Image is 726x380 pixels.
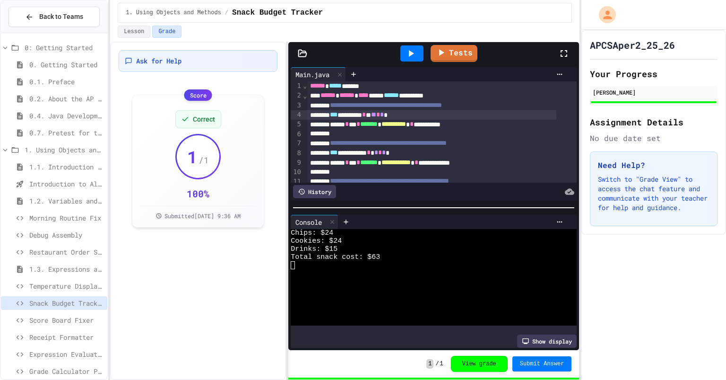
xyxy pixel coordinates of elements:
[590,133,717,144] div: No due date set
[291,177,302,186] div: 11
[193,115,215,124] span: Correct
[9,7,100,27] button: Back to Teams
[225,9,228,17] span: /
[25,145,104,155] span: 1. Using Objects and Methods
[291,253,380,261] span: Total snack cost: $63
[29,230,104,240] span: Debug Assembly
[426,359,433,369] span: 1
[291,237,342,245] span: Cookies: $24
[590,38,675,52] h1: APCSAper2_25_26
[291,158,302,168] div: 9
[29,264,104,274] span: 1.3. Expressions and Output [New]
[118,26,150,38] button: Lesson
[451,356,508,372] button: View grade
[520,360,564,368] span: Submit Answer
[291,70,334,80] div: Main.java
[593,88,715,97] div: [PERSON_NAME]
[232,7,323,18] span: Snack Budget Tracker
[29,196,104,206] span: 1.2. Variables and Data Types
[291,139,302,148] div: 7
[291,81,302,91] div: 1
[598,159,709,171] h3: Need Help?
[29,111,104,121] span: 0.4. Java Development Environments
[291,149,302,158] div: 8
[598,175,709,212] p: Switch to "Grade View" to access the chat feature and communicate with your teacher for help and ...
[126,9,221,17] span: 1. Using Objects and Methods
[39,12,83,22] span: Back to Teams
[29,60,104,70] span: 0. Getting Started
[293,185,336,198] div: History
[291,229,333,237] span: Chips: $24
[29,162,104,172] span: 1.1. Introduction to Algorithms, Programming, and Compilers
[29,77,104,87] span: 0.1. Preface
[184,89,212,101] div: Score
[29,247,104,257] span: Restaurant Order System
[431,45,477,62] a: Tests
[291,91,302,100] div: 2
[29,213,104,223] span: Morning Routine Fix
[291,130,302,139] div: 6
[291,120,302,129] div: 5
[29,281,104,291] span: Temperature Display Fix
[199,153,209,167] span: / 1
[29,315,104,325] span: Score Board Fixer
[291,215,338,229] div: Console
[29,366,104,376] span: Grade Calculator Pro
[187,187,209,200] div: 100 %
[291,168,302,177] div: 10
[25,43,104,53] span: 0: Getting Started
[302,82,307,89] span: Fold line
[291,67,346,81] div: Main.java
[29,298,104,308] span: Snack Budget Tracker
[291,101,302,110] div: 3
[29,179,104,189] span: Introduction to Algorithms, Programming, and Compilers
[590,115,717,129] h2: Assignment Details
[435,360,439,368] span: /
[29,128,104,138] span: 0.7. Pretest for the AP CSA Exam
[164,212,241,220] span: Submitted [DATE] 9:36 AM
[291,245,337,253] span: Drinks: $15
[291,110,302,120] div: 4
[187,147,198,166] span: 1
[29,94,104,104] span: 0.2. About the AP CSA Exam
[152,26,181,38] button: Grade
[512,356,572,371] button: Submit Answer
[29,349,104,359] span: Expression Evaluator Fix
[136,56,181,66] span: Ask for Help
[590,67,717,80] h2: Your Progress
[440,360,443,368] span: 1
[589,4,618,26] div: My Account
[302,92,307,99] span: Fold line
[291,217,327,227] div: Console
[29,332,104,342] span: Receipt Formatter
[517,335,577,348] div: Show display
